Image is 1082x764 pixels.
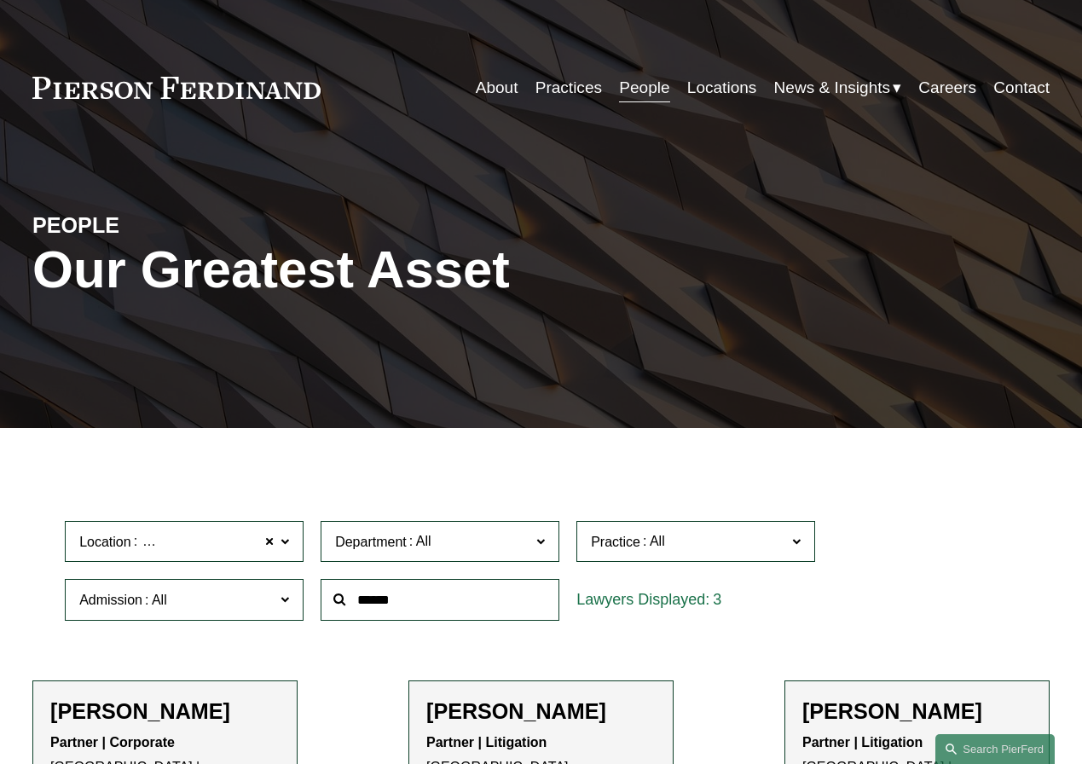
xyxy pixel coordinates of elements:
h4: PEOPLE [32,212,286,240]
strong: Partner | Litigation [802,735,923,750]
a: folder dropdown [774,72,901,104]
h1: Our Greatest Asset [32,240,710,300]
a: Practices [535,72,602,104]
h2: [PERSON_NAME] [50,698,280,724]
span: News & Insights [774,73,890,102]
span: Practice [591,534,640,548]
span: Admission [79,593,142,607]
h2: [PERSON_NAME] [802,698,1032,724]
span: [GEOGRAPHIC_DATA] [140,530,282,553]
h2: [PERSON_NAME] [426,698,656,724]
span: Location [79,534,131,548]
span: Department [335,534,407,548]
strong: Partner | Litigation [426,735,547,750]
a: About [476,72,518,104]
a: Contact [993,72,1050,104]
strong: Partner | Corporate [50,735,175,750]
a: Careers [918,72,976,104]
a: Search this site [935,734,1055,764]
a: People [619,72,669,104]
span: 3 [713,591,721,608]
a: Locations [687,72,756,104]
